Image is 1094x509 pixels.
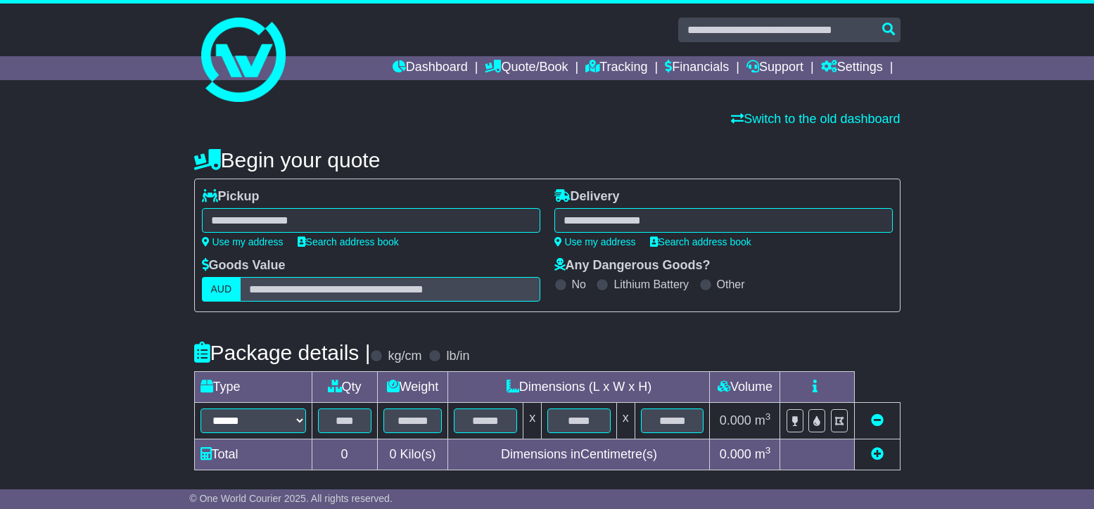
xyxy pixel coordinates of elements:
label: Goods Value [202,258,286,273]
a: Financials [665,56,729,80]
label: Pickup [202,189,260,205]
span: 0.000 [720,447,751,461]
td: Type [194,372,312,403]
span: 0 [389,447,396,461]
td: Qty [312,372,377,403]
td: Volume [710,372,780,403]
span: m [755,413,771,427]
span: © One World Courier 2025. All rights reserved. [189,493,393,504]
td: Dimensions (L x W x H) [448,372,710,403]
sup: 3 [765,445,771,456]
a: Settings [821,56,883,80]
td: Weight [377,372,448,403]
span: m [755,447,771,461]
a: Tracking [585,56,647,80]
h4: Package details | [194,341,371,364]
label: Lithium Battery [613,278,689,291]
label: AUD [202,277,241,302]
label: Other [717,278,745,291]
label: Any Dangerous Goods? [554,258,711,273]
label: No [572,278,586,291]
td: x [523,403,542,439]
a: Quote/Book [485,56,568,80]
label: lb/in [446,349,469,364]
a: Use my address [554,236,636,247]
sup: 3 [765,411,771,422]
a: Remove this item [871,413,884,427]
a: Search address book [298,236,399,247]
label: Delivery [554,189,620,205]
a: Search address book [650,236,751,247]
a: Add new item [871,447,884,461]
a: Support [746,56,803,80]
h4: Begin your quote [194,148,901,172]
a: Switch to the old dashboard [731,112,900,126]
a: Dashboard [393,56,468,80]
td: Total [194,439,312,470]
td: 0 [312,439,377,470]
span: 0.000 [720,413,751,427]
td: Kilo(s) [377,439,448,470]
td: Dimensions in Centimetre(s) [448,439,710,470]
a: Use my address [202,236,284,247]
td: x [616,403,635,439]
label: kg/cm [388,349,421,364]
